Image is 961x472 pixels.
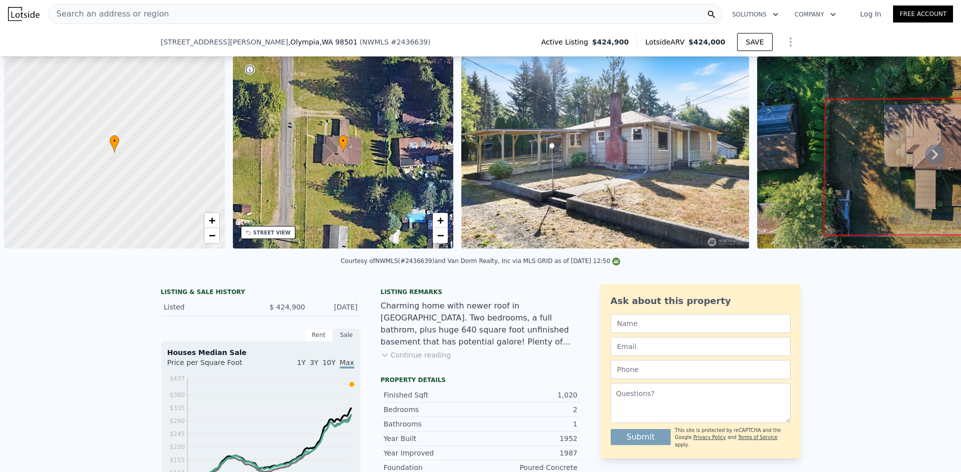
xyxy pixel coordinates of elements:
tspan: $437 [169,375,185,382]
span: $424,000 [689,38,726,46]
span: − [437,229,444,241]
div: 1,020 [481,390,578,400]
input: Email [611,337,791,356]
span: $ 424,900 [269,303,305,311]
span: − [208,229,215,241]
span: Lotside ARV [645,37,688,47]
div: • [338,135,348,152]
span: 10Y [322,358,335,366]
div: Sale [333,328,361,341]
span: NWMLS [362,38,389,46]
span: Max [340,358,354,368]
button: Continue reading [381,350,451,360]
div: Bathrooms [384,419,481,429]
div: Bedrooms [384,404,481,414]
input: Phone [611,360,791,379]
img: NWMLS Logo [612,257,620,265]
tspan: $335 [169,404,185,411]
div: 1 [481,419,578,429]
span: + [437,214,444,226]
span: • [109,136,119,145]
button: Company [787,5,844,23]
span: , Olympia [288,37,358,47]
span: Search an address or region [48,8,169,20]
a: Log In [848,9,893,19]
img: Sale: 169755051 Parcel: 97004684 [461,56,749,248]
tspan: $155 [169,456,185,463]
div: Ask about this property [611,294,791,308]
a: Terms of Service [738,434,778,440]
span: [STREET_ADDRESS][PERSON_NAME] [161,37,288,47]
a: Zoom in [433,213,448,228]
tspan: $245 [169,430,185,437]
div: ( ) [359,37,430,47]
input: Name [611,314,791,333]
div: 1987 [481,448,578,458]
div: 1952 [481,433,578,443]
img: Lotside [8,7,39,21]
a: Free Account [893,5,953,22]
button: Submit [611,429,671,445]
button: Show Options [781,32,801,52]
span: 1Y [297,358,305,366]
span: 3Y [310,358,318,366]
div: 2 [481,404,578,414]
a: Zoom in [204,213,219,228]
span: $424,900 [592,37,629,47]
span: • [338,136,348,145]
div: [DATE] [313,302,358,312]
div: Price per Square Foot [167,357,261,373]
div: Houses Median Sale [167,347,354,357]
div: • [109,135,119,152]
div: Year Improved [384,448,481,458]
div: Property details [381,376,581,384]
div: LISTING & SALE HISTORY [161,288,361,298]
button: Solutions [724,5,787,23]
tspan: $200 [169,443,185,450]
div: Rent [305,328,333,341]
span: + [208,214,215,226]
div: This site is protected by reCAPTCHA and the Google and apply. [675,427,790,448]
a: Zoom out [204,228,219,243]
div: STREET VIEW [253,229,291,236]
a: Privacy Policy [693,434,726,440]
div: Listing remarks [381,288,581,296]
span: # 2436639 [391,38,428,46]
tspan: $290 [169,417,185,424]
span: , WA 98501 [319,38,357,46]
div: Year Built [384,433,481,443]
div: Finished Sqft [384,390,481,400]
button: SAVE [737,33,772,51]
tspan: $380 [169,391,185,398]
div: Courtesy of NWMLS (#2436639) and Van Dorm Realty, Inc via MLS GRID as of [DATE] 12:50 [341,257,621,264]
span: Active Listing [541,37,592,47]
div: Charming home with newer roof in [GEOGRAPHIC_DATA]. Two bedrooms, a full bathrom, plus huge 640 s... [381,300,581,348]
div: Listed [164,302,253,312]
a: Zoom out [433,228,448,243]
